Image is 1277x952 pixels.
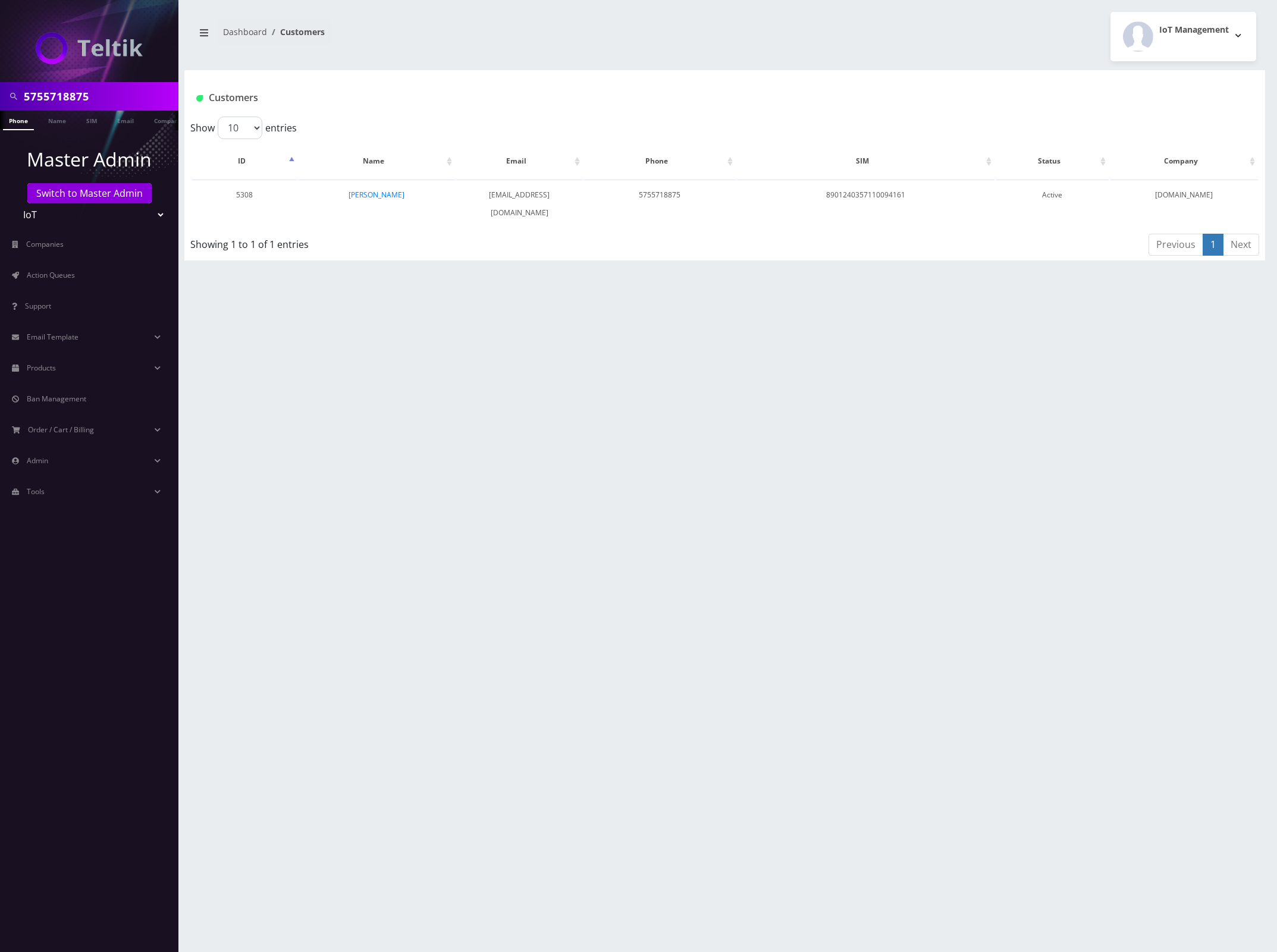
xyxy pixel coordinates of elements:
[190,232,627,252] div: Showing 1 to 1 of 1 entries
[27,363,56,373] span: Products
[996,180,1109,228] td: Active
[1159,25,1229,35] h2: IoT Management
[193,20,716,54] nav: breadcrumb
[1110,12,1256,61] button: IoT Management
[1149,234,1203,256] a: Previous
[27,332,79,342] span: Email Template
[24,85,175,108] input: Search in Company
[737,144,994,178] th: SIM: activate to sort column ascending
[42,111,72,129] a: Name
[27,455,48,466] span: Admin
[36,32,143,64] img: IoT
[456,180,583,228] td: [EMAIL_ADDRESS][DOMAIN_NAME]
[584,180,736,228] td: 5755718875
[27,270,75,280] span: Action Queues
[192,180,297,228] td: 5308
[996,144,1109,178] th: Status: activate to sort column ascending
[27,394,86,404] span: Ban Management
[111,111,140,129] a: Email
[25,301,51,311] span: Support
[218,117,262,139] select: Showentries
[190,117,297,139] label: Show entries
[1203,234,1223,256] a: 1
[27,183,152,203] a: Switch to Master Admin
[223,26,267,37] a: Dashboard
[26,239,64,249] span: Companies
[737,180,994,228] td: 8901240357110094161
[27,486,45,497] span: Tools
[1223,234,1259,256] a: Next
[80,111,103,129] a: SIM
[1110,180,1258,228] td: [DOMAIN_NAME]
[148,111,188,129] a: Company
[196,92,1074,103] h1: Customers
[267,26,325,38] li: Customers
[584,144,736,178] th: Phone: activate to sort column ascending
[456,144,583,178] th: Email: activate to sort column ascending
[349,190,404,200] a: [PERSON_NAME]
[299,144,455,178] th: Name: activate to sort column ascending
[1110,144,1258,178] th: Company: activate to sort column ascending
[28,425,94,435] span: Order / Cart / Billing
[3,111,34,130] a: Phone
[192,144,297,178] th: ID: activate to sort column descending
